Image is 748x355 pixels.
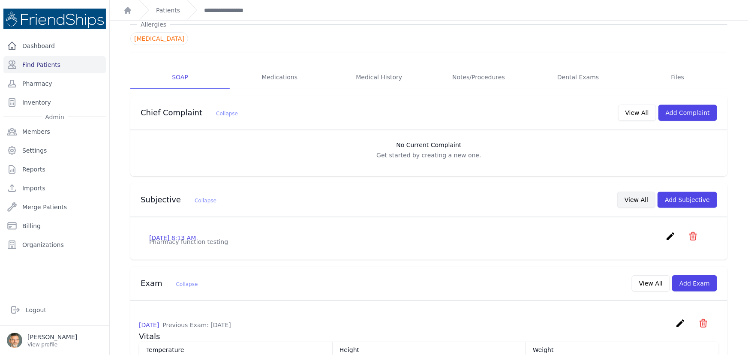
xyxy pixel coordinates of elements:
dt: Temperature [146,346,325,354]
a: Inventory [3,94,106,111]
a: Files [628,66,727,89]
a: Pharmacy [3,75,106,92]
a: [PERSON_NAME] View profile [7,333,102,348]
span: [MEDICAL_DATA] [130,32,188,45]
span: Collapse [195,198,216,204]
p: View profile [27,341,77,348]
span: Previous Exam: [DATE] [162,322,231,328]
a: Imports [3,180,106,197]
a: create [665,235,678,243]
p: [PERSON_NAME] [27,333,77,341]
p: [DATE] [139,321,231,329]
dt: Height [339,346,519,354]
dt: Weight [533,346,712,354]
p: Get started by creating a new one. [139,151,719,159]
h3: Chief Complaint [141,108,238,118]
a: Organizations [3,236,106,253]
p: Pharmacy function testing [149,238,709,246]
i: create [665,231,676,241]
a: Merge Patients [3,199,106,216]
span: Admin [42,113,68,121]
a: Find Patients [3,56,106,73]
a: Notes/Procedures [429,66,529,89]
nav: Tabs [130,66,727,89]
span: Collapse [176,281,198,287]
span: Vitals [139,332,160,341]
a: Settings [3,142,106,159]
img: Medical Missions EMR [3,9,106,29]
p: [DATE] 8:13 AM [149,234,196,242]
a: Medications [230,66,329,89]
a: SOAP [130,66,230,89]
a: Billing [3,217,106,235]
button: Add Complaint [658,105,717,121]
h3: Subjective [141,195,216,205]
a: Members [3,123,106,140]
button: Add Exam [672,275,717,292]
a: Reports [3,161,106,178]
a: Dashboard [3,37,106,54]
button: Add Subjective [658,192,717,208]
i: create [676,318,686,328]
button: View All [618,105,656,121]
a: Dental Exams [529,66,628,89]
a: Medical History [329,66,429,89]
h3: No Current Complaint [139,141,719,149]
span: Allergies [137,20,170,29]
a: create [676,322,688,330]
span: Collapse [216,111,238,117]
button: View All [617,192,655,208]
a: Patients [156,6,180,15]
button: View All [632,275,670,292]
a: Logout [7,301,102,319]
h3: Exam [141,278,198,289]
